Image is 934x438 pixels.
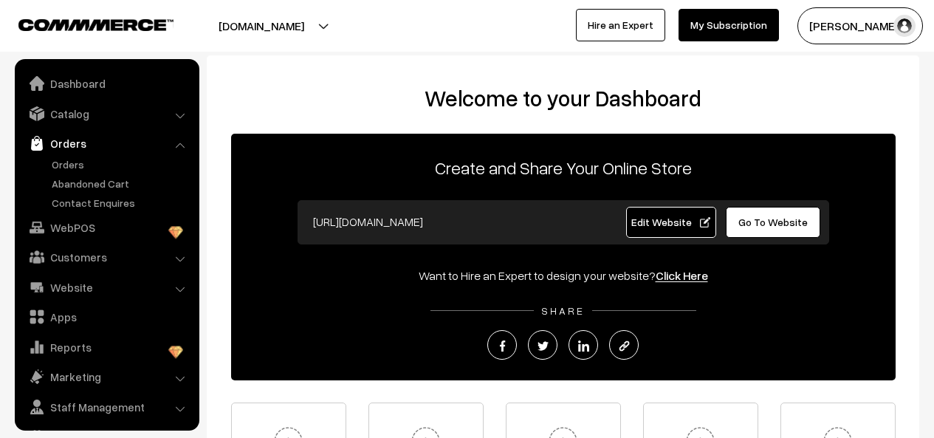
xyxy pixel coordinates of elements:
a: Hire an Expert [576,9,665,41]
span: Go To Website [738,216,808,228]
div: Want to Hire an Expert to design your website? [231,267,896,284]
a: Go To Website [726,207,821,238]
p: Create and Share Your Online Store [231,154,896,181]
h2: Welcome to your Dashboard [222,85,904,112]
img: COMMMERCE [18,19,174,30]
a: COMMMERCE [18,15,148,32]
a: Catalog [18,100,194,127]
a: Customers [18,244,194,270]
a: Abandoned Cart [48,176,194,191]
span: Edit Website [631,216,710,228]
a: Orders [48,157,194,172]
a: Website [18,274,194,301]
a: WebPOS [18,214,194,241]
a: Marketing [18,363,194,390]
a: Dashboard [18,70,194,97]
button: [DOMAIN_NAME] [167,7,356,44]
a: Reports [18,334,194,360]
img: user [893,15,916,37]
button: [PERSON_NAME] [797,7,923,44]
a: Apps [18,304,194,330]
a: My Subscription [679,9,779,41]
a: Edit Website [626,207,716,238]
a: Orders [18,130,194,157]
a: Contact Enquires [48,195,194,211]
span: SHARE [534,304,592,317]
a: Staff Management [18,394,194,420]
a: Click Here [656,268,708,283]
